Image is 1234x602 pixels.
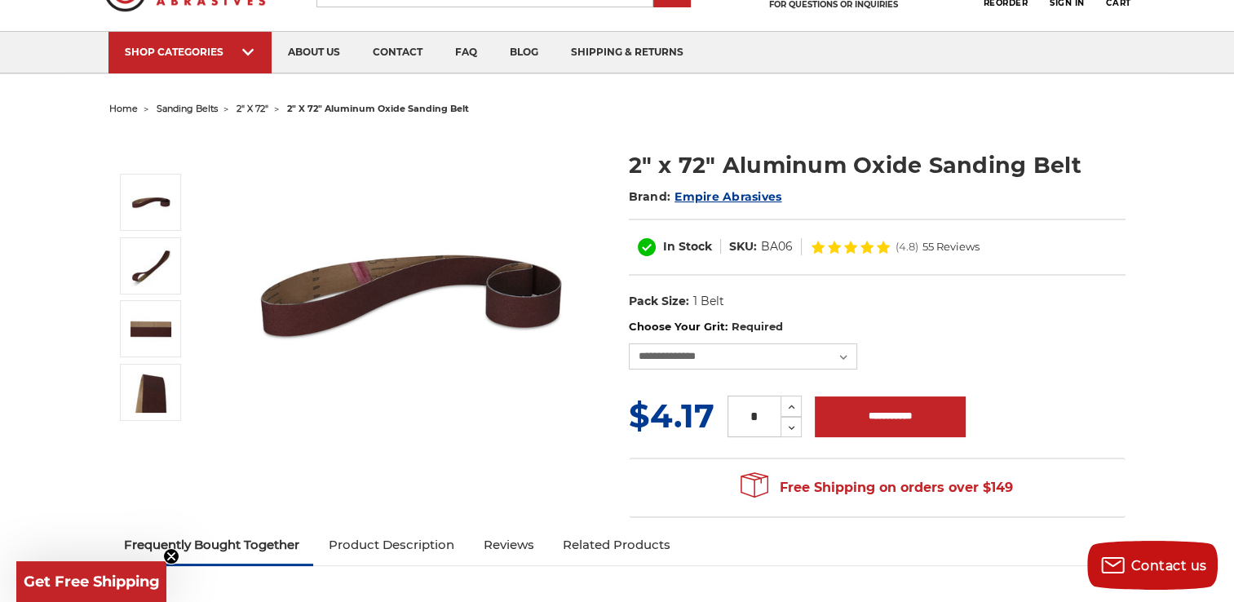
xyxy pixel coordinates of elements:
a: shipping & returns [555,32,700,73]
span: Get Free Shipping [24,573,160,591]
a: Related Products [548,527,685,563]
span: (4.8) [896,241,918,252]
span: In Stock [663,239,712,254]
span: Contact us [1131,558,1207,573]
label: Choose Your Grit: [629,319,1126,335]
div: SHOP CATEGORIES [125,46,255,58]
a: faq [439,32,493,73]
span: Free Shipping on orders over $149 [741,471,1013,504]
dt: Pack Size: [629,293,689,310]
a: Frequently Bought Together [109,527,314,563]
small: Required [731,320,782,333]
a: sanding belts [157,103,218,114]
button: Contact us [1087,541,1218,590]
span: 55 Reviews [922,241,980,252]
a: 2" x 72" [237,103,268,114]
a: home [109,103,138,114]
dd: 1 Belt [692,293,723,310]
a: Reviews [468,527,548,563]
a: blog [493,32,555,73]
img: 2" x 72" - Aluminum Oxide Sanding Belt [130,372,171,413]
a: contact [356,32,439,73]
span: $4.17 [629,396,714,436]
span: Brand: [629,189,671,204]
img: 2" x 72" Aluminum Oxide Pipe Sanding Belt [249,132,575,458]
div: Get Free ShippingClose teaser [16,561,166,602]
img: 2" x 72" Aluminum Oxide Sanding Belt [130,246,171,286]
a: Product Description [313,527,468,563]
button: Close teaser [163,548,179,564]
dt: SKU: [729,238,757,255]
img: 2" x 72" AOX Sanding Belt [130,308,171,349]
span: 2" x 72" aluminum oxide sanding belt [287,103,469,114]
a: Empire Abrasives [674,189,781,204]
h1: 2" x 72" Aluminum Oxide Sanding Belt [629,149,1126,181]
dd: BA06 [761,238,793,255]
a: about us [272,32,356,73]
img: 2" x 72" Aluminum Oxide Pipe Sanding Belt [130,182,171,223]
